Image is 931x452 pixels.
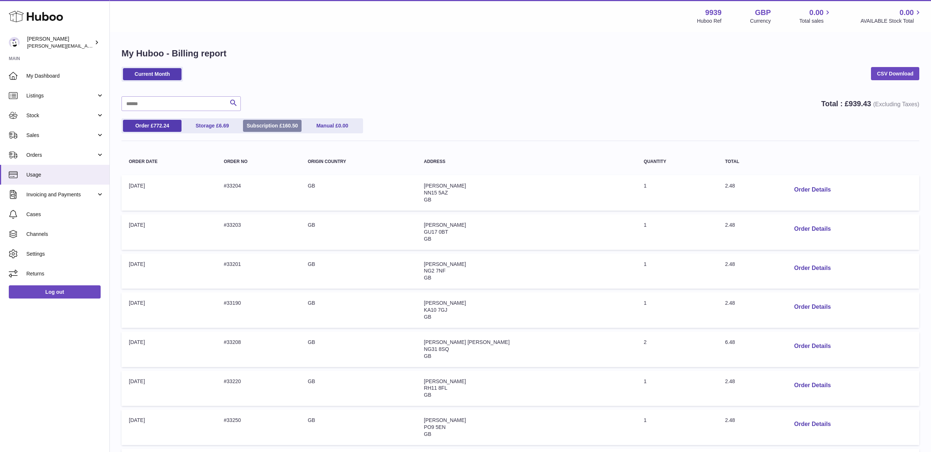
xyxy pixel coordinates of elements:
a: 0.00 AVAILABLE Stock Total [860,8,922,25]
th: Quantity [636,152,718,171]
a: Order £772.24 [123,120,182,132]
td: 1 [636,175,718,211]
strong: GBP [755,8,771,18]
span: [PERSON_NAME] [424,222,466,228]
td: #33250 [217,410,300,445]
button: Order Details [788,182,837,197]
td: 1 [636,410,718,445]
td: #33208 [217,331,300,367]
h1: My Huboo - Billing report [121,48,919,59]
span: Stock [26,112,96,119]
span: 160.50 [282,123,298,129]
td: GB [300,410,416,445]
td: #33204 [217,175,300,211]
a: 0.00 Total sales [799,8,832,25]
span: GB [424,197,431,203]
span: 6.48 [725,339,735,345]
span: [PERSON_NAME] [424,417,466,423]
td: [DATE] [121,331,217,367]
td: 1 [636,292,718,328]
strong: 9939 [705,8,722,18]
td: GB [300,175,416,211]
td: GB [300,331,416,367]
span: 939.43 [849,100,871,108]
td: 2 [636,331,718,367]
td: GB [300,292,416,328]
td: #33203 [217,214,300,250]
span: NG2 7NF [424,268,445,274]
span: [PERSON_NAME] [424,378,466,384]
span: [PERSON_NAME] [424,261,466,267]
span: 2.48 [725,183,735,189]
span: NN15 5AZ [424,190,448,196]
span: Orders [26,152,96,159]
a: Manual £0.00 [303,120,362,132]
span: Listings [26,92,96,99]
th: Origin Country [300,152,416,171]
span: 772.24 [153,123,169,129]
span: Invoicing and Payments [26,191,96,198]
span: KA10 7GJ [424,307,447,313]
a: Subscription £160.50 [243,120,302,132]
span: My Dashboard [26,73,104,79]
span: GB [424,353,431,359]
span: [PERSON_NAME] [PERSON_NAME] [424,339,509,345]
button: Order Details [788,300,837,315]
td: [DATE] [121,175,217,211]
span: Returns [26,270,104,277]
td: #33190 [217,292,300,328]
span: NG31 8SQ [424,346,449,352]
th: Order Date [121,152,217,171]
span: 2.48 [725,222,735,228]
td: 1 [636,371,718,406]
td: #33201 [217,253,300,289]
td: [DATE] [121,253,217,289]
td: [DATE] [121,371,217,406]
button: Order Details [788,261,837,276]
img: tommyhardy@hotmail.com [9,37,20,48]
th: Address [416,152,636,171]
span: Channels [26,231,104,238]
div: [PERSON_NAME] [27,36,93,49]
span: GB [424,275,431,281]
a: CSV Download [871,67,919,80]
button: Order Details [788,378,837,393]
span: GU17 0BT [424,229,448,235]
span: GB [424,431,431,437]
span: GB [424,314,431,320]
span: [PERSON_NAME] [424,183,466,189]
span: 2.48 [725,300,735,306]
span: 6.69 [219,123,229,129]
td: 1 [636,214,718,250]
span: (Excluding Taxes) [873,101,919,107]
span: 0.00 [810,8,824,18]
span: PO9 5EN [424,424,445,430]
div: Huboo Ref [697,18,722,25]
span: Cases [26,211,104,218]
span: Usage [26,171,104,178]
td: GB [300,371,416,406]
span: Sales [26,132,96,139]
th: Order no [217,152,300,171]
span: GB [424,392,431,398]
span: 2.48 [725,378,735,384]
span: [PERSON_NAME] [424,300,466,306]
span: 0.00 [900,8,914,18]
span: [PERSON_NAME][EMAIL_ADDRESS][DOMAIN_NAME] [27,43,147,49]
span: AVAILABLE Stock Total [860,18,922,25]
td: [DATE] [121,410,217,445]
a: Log out [9,285,101,299]
td: [DATE] [121,214,217,250]
span: 2.48 [725,261,735,267]
button: Order Details [788,222,837,237]
span: 2.48 [725,417,735,423]
span: 0.00 [338,123,348,129]
span: RH11 8FL [424,385,447,391]
a: Storage £6.69 [183,120,242,132]
button: Order Details [788,417,837,432]
a: Current Month [123,68,182,80]
td: #33220 [217,371,300,406]
div: Currency [750,18,771,25]
span: Settings [26,251,104,258]
strong: Total : £ [821,100,919,108]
